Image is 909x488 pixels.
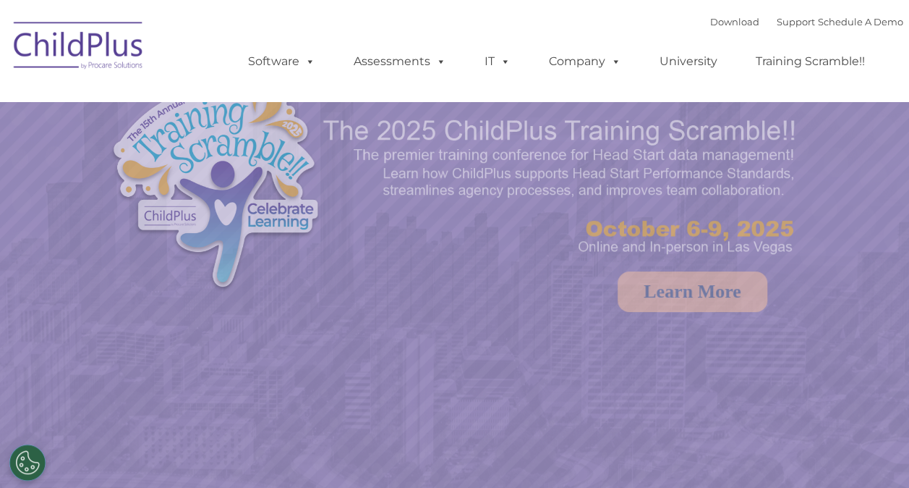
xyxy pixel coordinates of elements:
[741,47,879,76] a: Training Scramble!!
[234,47,330,76] a: Software
[9,445,46,481] button: Cookies Settings
[7,12,151,84] img: ChildPlus by Procare Solutions
[534,47,636,76] a: Company
[645,47,732,76] a: University
[710,16,759,28] a: Download
[618,272,767,312] a: Learn More
[470,47,525,76] a: IT
[339,47,461,76] a: Assessments
[777,16,815,28] a: Support
[818,16,903,28] a: Schedule A Demo
[710,16,903,28] font: |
